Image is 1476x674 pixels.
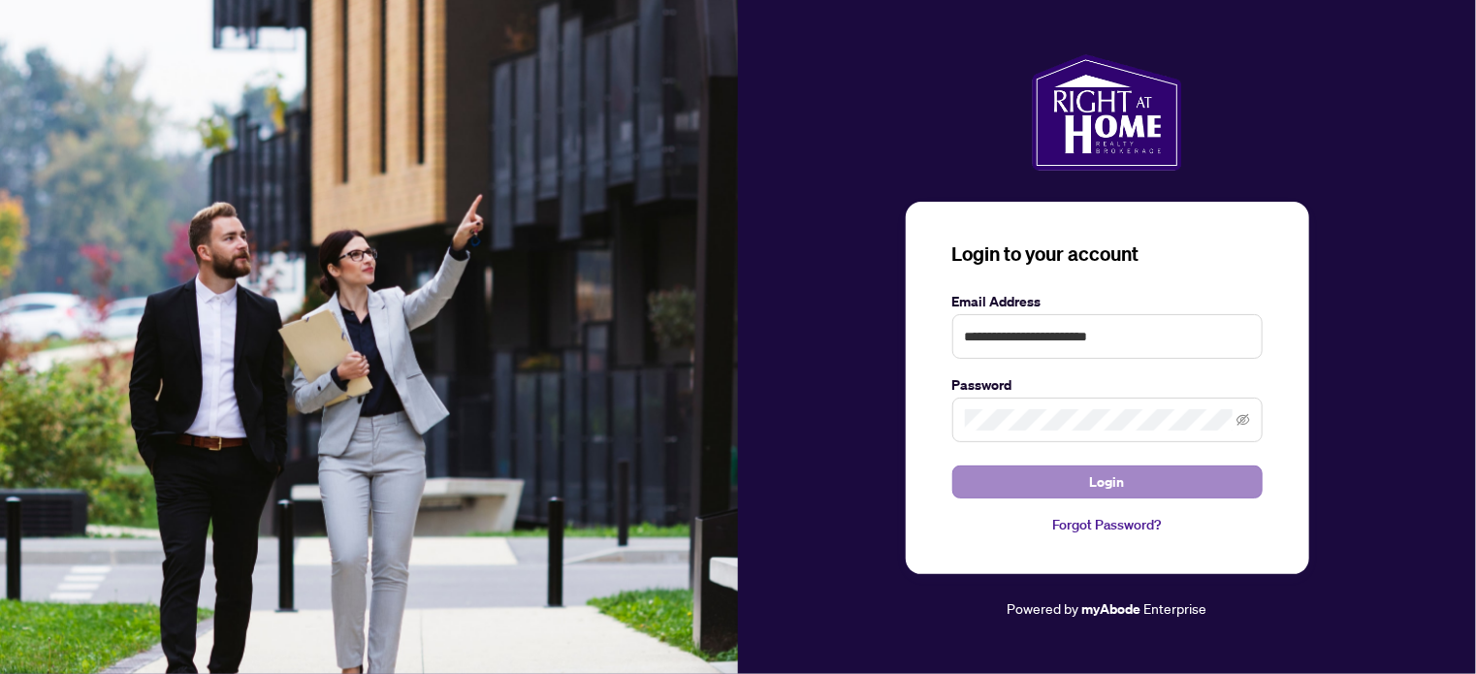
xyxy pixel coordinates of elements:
a: Forgot Password? [952,514,1263,535]
label: Email Address [952,291,1263,312]
button: Login [952,465,1263,498]
span: Login [1090,466,1125,497]
span: eye-invisible [1236,413,1250,427]
h3: Login to your account [952,241,1263,268]
a: myAbode [1082,598,1141,620]
span: Powered by [1008,599,1079,617]
label: Password [952,374,1263,396]
img: ma-logo [1032,54,1182,171]
span: Enterprise [1144,599,1207,617]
